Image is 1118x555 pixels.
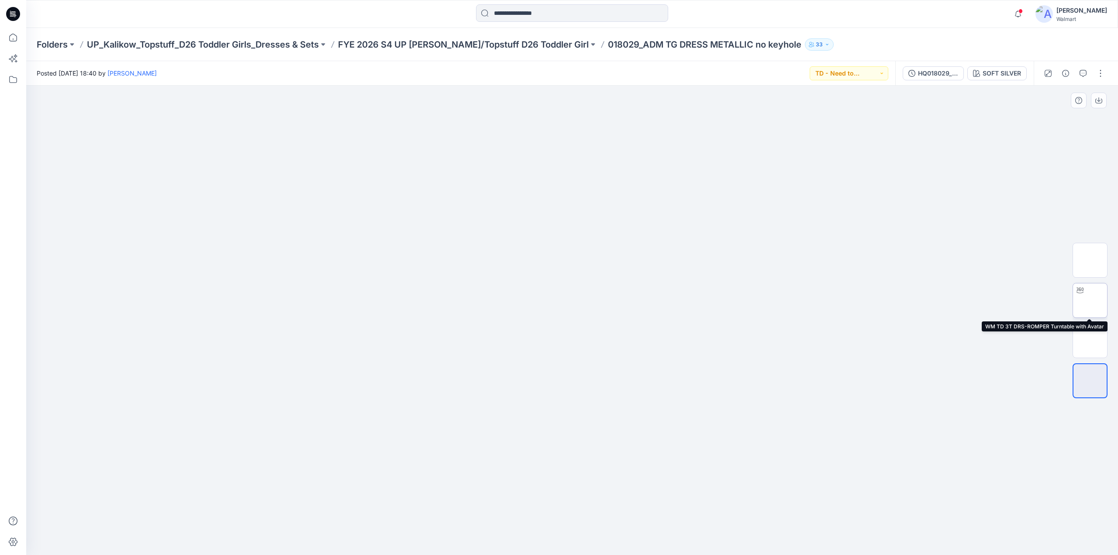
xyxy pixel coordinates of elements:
[1073,324,1107,358] img: mesh and metallic spec 3D 1.29.2025
[983,69,1021,78] div: SOFT SILVER
[37,38,68,51] a: Folders
[1073,283,1107,317] img: WM TD 3T DRS-ROMPER Turntable with Avatar
[1056,5,1107,16] div: [PERSON_NAME]
[1056,16,1107,22] div: Walmart
[805,38,834,51] button: 33
[918,69,958,78] div: HQ018029_ADM TG DRESS OPT B METALLIC WMTD no keyhole 1.29
[107,69,157,77] a: [PERSON_NAME]
[87,38,319,51] a: UP_Kalikow_Topstuff_D26 Toddler Girls_Dresses & Sets
[903,66,964,80] button: HQ018029_ADM TG DRESS OPT B METALLIC WMTD no keyhole 1.29
[1073,372,1107,390] img: All colorways
[608,38,801,51] p: 018029_ADM TG DRESS METALLIC no keyhole
[338,38,589,51] a: FYE 2026 S4 UP [PERSON_NAME]/Topstuff D26 Toddler Girl
[37,69,157,78] span: Posted [DATE] 18:40 by
[1073,243,1107,277] img: WM TD 3T DRS-ROMPER Colorway wo Avatar
[816,40,823,49] p: 33
[1059,66,1073,80] button: Details
[967,66,1027,80] button: SOFT SILVER
[1035,5,1053,23] img: avatar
